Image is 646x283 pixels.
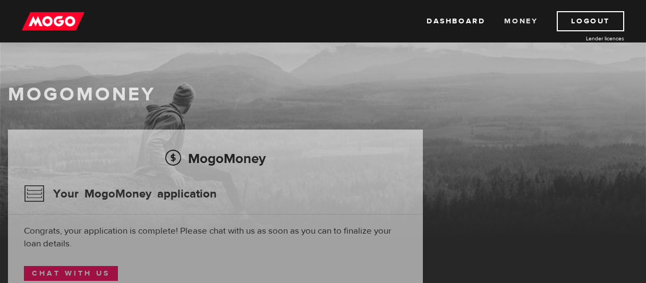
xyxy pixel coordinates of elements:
a: Money [504,11,538,31]
a: Logout [557,11,624,31]
div: Congrats, your application is complete! Please chat with us as soon as you can to finalize your l... [24,225,407,250]
h2: MogoMoney [24,147,407,169]
h1: MogoMoney [8,83,638,106]
img: mogo_logo-11ee424be714fa7cbb0f0f49df9e16ec.png [22,11,84,31]
iframe: LiveChat chat widget [601,238,646,283]
a: Chat with us [24,266,118,281]
a: Lender licences [545,35,624,42]
a: Dashboard [427,11,485,31]
h3: Your MogoMoney application [24,180,217,208]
